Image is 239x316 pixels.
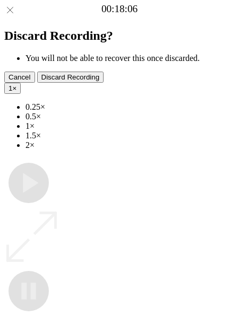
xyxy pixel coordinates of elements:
[4,83,21,94] button: 1×
[37,72,104,83] button: Discard Recording
[25,102,235,112] li: 0.25×
[4,29,235,43] h2: Discard Recording?
[8,84,12,92] span: 1
[25,54,235,63] li: You will not be able to recover this once discarded.
[25,131,235,141] li: 1.5×
[25,121,235,131] li: 1×
[25,141,235,150] li: 2×
[4,72,35,83] button: Cancel
[25,112,235,121] li: 0.5×
[101,3,138,15] a: 00:18:06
